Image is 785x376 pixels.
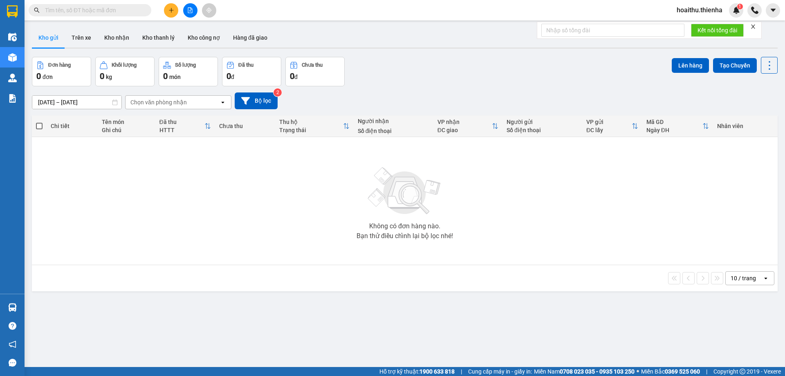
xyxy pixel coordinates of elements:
[698,26,737,35] span: Kết nối tổng đài
[433,115,502,137] th: Toggle SortBy
[155,115,215,137] th: Toggle SortBy
[275,115,354,137] th: Toggle SortBy
[642,115,713,137] th: Toggle SortBy
[8,74,17,82] img: warehouse-icon
[586,119,632,125] div: VP gửi
[65,28,98,47] button: Trên xe
[541,24,684,37] input: Nhập số tổng đài
[731,274,756,282] div: 10 / trang
[183,3,197,18] button: file-add
[219,123,271,129] div: Chưa thu
[737,4,743,9] sup: 1
[106,74,112,80] span: kg
[437,119,492,125] div: VP nhận
[181,28,227,47] button: Kho công nợ
[419,368,455,375] strong: 1900 633 818
[32,28,65,47] button: Kho gửi
[36,71,41,81] span: 0
[159,57,218,86] button: Số lượng0món
[358,128,429,134] div: Số điện thoại
[369,223,440,230] div: Không có đơn hàng nào.
[646,127,702,133] div: Ngày ĐH
[8,303,17,312] img: warehouse-icon
[102,127,151,133] div: Ghi chú
[285,57,345,86] button: Chưa thu0đ
[358,118,429,124] div: Người nhận
[136,28,181,47] button: Kho thanh lý
[670,5,729,15] span: hoaithu.thienha
[168,7,174,13] span: plus
[9,359,16,367] span: message
[235,92,278,109] button: Bộ lọc
[238,62,253,68] div: Đã thu
[637,370,639,373] span: ⚪️
[279,119,343,125] div: Thu hộ
[159,119,205,125] div: Đã thu
[290,71,294,81] span: 0
[713,58,757,73] button: Tạo Chuyến
[206,7,212,13] span: aim
[733,7,740,14] img: icon-new-feature
[364,162,446,220] img: svg+xml;base64,PHN2ZyBjbGFzcz0ibGlzdC1wbHVnX19zdmciIHhtbG5zPSJodHRwOi8vd3d3LnczLm9yZy8yMDAwL3N2Zy...
[769,7,777,14] span: caret-down
[187,7,193,13] span: file-add
[8,33,17,41] img: warehouse-icon
[379,367,455,376] span: Hỗ trợ kỹ thuật:
[437,127,492,133] div: ĐC giao
[175,62,196,68] div: Số lượng
[357,233,453,239] div: Bạn thử điều chỉnh lại bộ lọc nhé!
[102,119,151,125] div: Tên món
[202,3,216,18] button: aim
[231,74,234,80] span: đ
[717,123,774,129] div: Nhân viên
[646,119,702,125] div: Mã GD
[34,7,40,13] span: search
[302,62,323,68] div: Chưa thu
[43,74,53,80] span: đơn
[274,88,282,97] sup: 2
[507,127,578,133] div: Số điện thoại
[159,127,205,133] div: HTTT
[534,367,635,376] span: Miền Nam
[294,74,298,80] span: đ
[98,28,136,47] button: Kho nhận
[7,5,18,18] img: logo-vxr
[227,28,274,47] button: Hàng đã giao
[560,368,635,375] strong: 0708 023 035 - 0935 103 250
[163,71,168,81] span: 0
[665,368,700,375] strong: 0369 525 060
[740,369,745,374] span: copyright
[227,71,231,81] span: 0
[706,367,707,376] span: |
[9,340,16,348] span: notification
[222,57,281,86] button: Đã thu0đ
[641,367,700,376] span: Miền Bắc
[95,57,155,86] button: Khối lượng0kg
[164,3,178,18] button: plus
[8,53,17,62] img: warehouse-icon
[32,57,91,86] button: Đơn hàng0đơn
[751,7,758,14] img: phone-icon
[9,322,16,330] span: question-circle
[169,74,181,80] span: món
[691,24,744,37] button: Kết nối tổng đài
[100,71,104,81] span: 0
[738,4,741,9] span: 1
[8,94,17,103] img: solution-icon
[468,367,532,376] span: Cung cấp máy in - giấy in:
[763,275,769,281] svg: open
[461,367,462,376] span: |
[586,127,632,133] div: ĐC lấy
[220,99,226,106] svg: open
[45,6,141,15] input: Tìm tên, số ĐT hoặc mã đơn
[750,24,756,29] span: close
[672,58,709,73] button: Lên hàng
[51,123,93,129] div: Chi tiết
[130,98,187,106] div: Chọn văn phòng nhận
[279,127,343,133] div: Trạng thái
[507,119,578,125] div: Người gửi
[112,62,137,68] div: Khối lượng
[766,3,780,18] button: caret-down
[32,96,121,109] input: Select a date range.
[582,115,642,137] th: Toggle SortBy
